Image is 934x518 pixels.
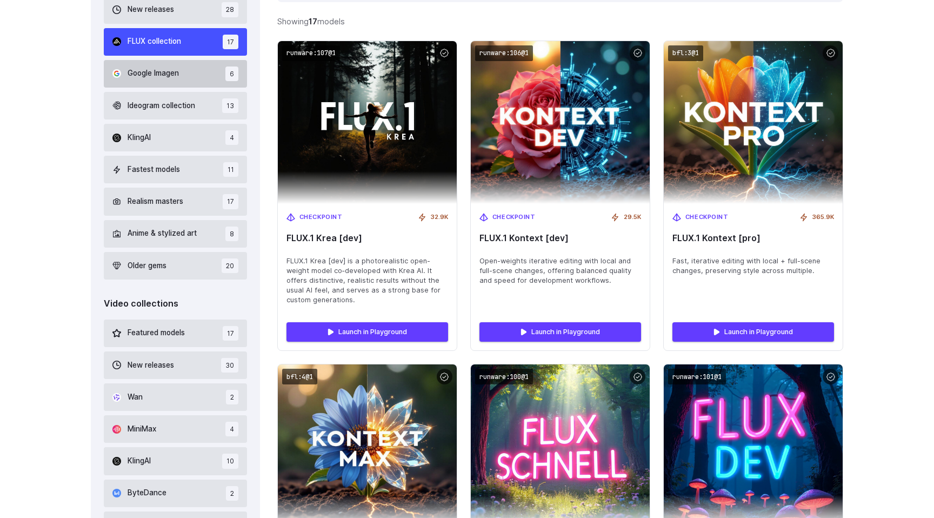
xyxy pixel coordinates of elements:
span: Fast, iterative editing with local + full-scene changes, preserving style across multiple. [672,256,834,276]
span: Featured models [128,327,185,339]
button: Featured models 17 [104,320,247,347]
span: FLUX collection [128,36,181,48]
img: FLUX.1 Kontext [dev] [471,41,650,204]
span: KlingAI [128,132,151,144]
span: New releases [128,4,174,16]
a: Launch in Playground [672,322,834,342]
span: Wan [128,391,143,403]
code: runware:101@1 [668,369,726,384]
div: Showing models [277,15,345,28]
code: bfl:3@1 [668,45,703,61]
span: FLUX.1 Kontext [pro] [672,233,834,243]
button: Wan 2 [104,383,247,411]
span: 28 [222,2,238,17]
button: Older gems 20 [104,252,247,280]
button: Ideogram collection 13 [104,92,247,119]
span: 10 [222,454,238,468]
strong: 17 [309,17,317,26]
code: runware:107@1 [282,45,340,61]
button: Google Imagen 6 [104,60,247,88]
span: ByteDance [128,487,166,499]
span: 4 [225,422,238,436]
span: Older gems [128,260,166,272]
span: 11 [223,162,238,177]
span: New releases [128,360,174,371]
span: 365.9K [812,212,834,222]
span: 17 [223,35,238,49]
button: New releases 30 [104,351,247,379]
span: 8 [225,227,238,241]
a: Launch in Playground [479,322,641,342]
code: runware:100@1 [475,369,533,384]
span: Anime & stylized art [128,228,197,240]
span: Ideogram collection [128,100,195,112]
span: 6 [225,67,238,81]
span: FLUX.1 Krea [dev] is a photorealistic open-weight model co‑developed with Krea AI. It offers dist... [286,256,448,305]
span: MiniMax [128,423,156,435]
button: FLUX collection 17 [104,28,247,56]
button: Realism masters 17 [104,188,247,215]
span: 4 [225,130,238,145]
code: bfl:4@1 [282,369,317,384]
span: 30 [221,358,238,373]
button: Fastest models 11 [104,156,247,183]
button: MiniMax 4 [104,415,247,443]
span: 17 [223,194,238,209]
span: Fastest models [128,164,180,176]
span: Realism masters [128,196,183,208]
span: Checkpoint [685,212,729,222]
button: Anime & stylized art 8 [104,220,247,248]
img: FLUX.1 Kontext [pro] [664,41,843,204]
span: 13 [222,98,238,113]
span: 29.5K [624,212,641,222]
span: 2 [226,390,238,404]
button: ByteDance 2 [104,480,247,507]
button: KlingAI 10 [104,447,247,475]
span: 20 [222,258,238,273]
span: Open-weights iterative editing with local and full-scene changes, offering balanced quality and s... [479,256,641,285]
span: Checkpoint [299,212,343,222]
span: Google Imagen [128,68,179,79]
button: KlingAI 4 [104,124,247,151]
span: 32.9K [431,212,448,222]
div: Video collections [104,297,247,311]
span: FLUX.1 Kontext [dev] [479,233,641,243]
span: 17 [223,326,238,341]
a: Launch in Playground [286,322,448,342]
code: runware:106@1 [475,45,533,61]
span: 2 [226,486,238,501]
span: KlingAI [128,455,151,467]
span: Checkpoint [492,212,536,222]
span: FLUX.1 Krea [dev] [286,233,448,243]
img: FLUX.1 Krea [dev] [278,41,457,204]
